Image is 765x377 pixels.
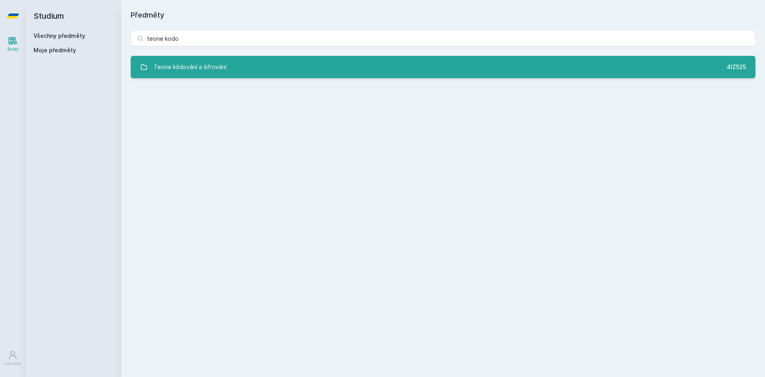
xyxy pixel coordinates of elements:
div: 4IZ525 [727,63,746,71]
a: Všechny předměty [33,32,85,39]
input: Název nebo ident předmětu… [131,30,755,46]
a: Uživatel [2,346,24,371]
div: Teorie kódování a šifrování [154,59,226,75]
div: Study [7,46,19,52]
h1: Předměty [131,10,755,21]
div: Uživatel [4,361,21,367]
a: Teorie kódování a šifrování 4IZ525 [131,56,755,78]
span: Moje předměty [33,46,76,54]
a: Study [2,32,24,56]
